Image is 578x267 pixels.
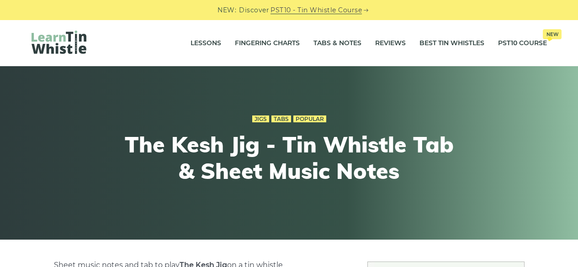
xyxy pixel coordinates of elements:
[313,32,361,55] a: Tabs & Notes
[419,32,484,55] a: Best Tin Whistles
[293,115,326,123] a: Popular
[121,131,457,184] h1: The Kesh Jig - Tin Whistle Tab & Sheet Music Notes
[543,29,562,39] span: New
[235,32,300,55] a: Fingering Charts
[191,32,221,55] a: Lessons
[32,31,86,54] img: LearnTinWhistle.com
[498,32,547,55] a: PST10 CourseNew
[271,115,291,123] a: Tabs
[375,32,406,55] a: Reviews
[252,115,269,123] a: Jigs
